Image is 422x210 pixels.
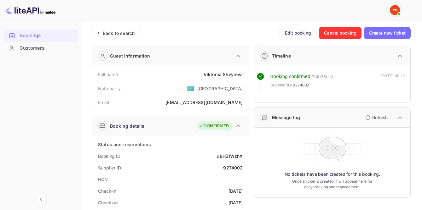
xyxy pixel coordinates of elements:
[319,27,361,39] button: Cancel booking
[372,114,388,121] p: Refresh
[223,164,243,171] div: 9274002
[187,83,194,94] span: United States
[110,123,144,129] div: Booking details
[98,176,108,183] div: HCN
[20,32,75,39] div: Bookings
[98,71,118,78] div: Full name
[280,27,316,39] button: Edit booking
[165,99,243,106] div: [EMAIL_ADDRESS][DOMAIN_NAME]
[293,82,309,88] span: 9274002
[35,194,47,205] button: Collapse navigation
[284,171,380,177] p: No tickets have been created for this booking.
[98,164,121,171] div: Supplier ID
[199,123,229,129] div: CONFIRMED
[272,52,291,59] div: Timeline
[291,179,374,190] p: Once a ticket is created, it will appear here for easy tracking and management.
[361,113,390,123] button: Refresh
[228,188,243,194] div: [DATE]
[4,30,78,42] div: Bookings
[98,153,120,159] div: Booking ID
[272,114,300,121] div: Message log
[270,82,292,88] span: Supplier ID:
[204,71,243,78] div: Viktoriia Shvyreva
[364,27,411,39] button: Create new ticket
[103,30,135,36] div: Back to search
[4,42,78,54] a: Customers
[228,199,243,206] div: [DATE]
[98,199,119,206] div: Check out
[98,99,109,106] div: Email
[98,85,121,92] div: Nationality
[380,73,405,91] div: [DATE] 00:13
[110,52,150,59] div: Guest information
[390,5,400,15] img: Yandex Support
[5,5,55,15] img: LiteAPI logo
[311,73,333,80] div: # 3970313
[98,188,116,194] div: Check-in
[217,153,243,159] div: qBHZiWzhX
[270,73,310,80] div: Booking confirmed
[98,141,151,148] div: Status and reservations
[20,45,75,52] div: Customers
[4,30,78,41] a: Bookings
[197,85,243,92] div: [GEOGRAPHIC_DATA]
